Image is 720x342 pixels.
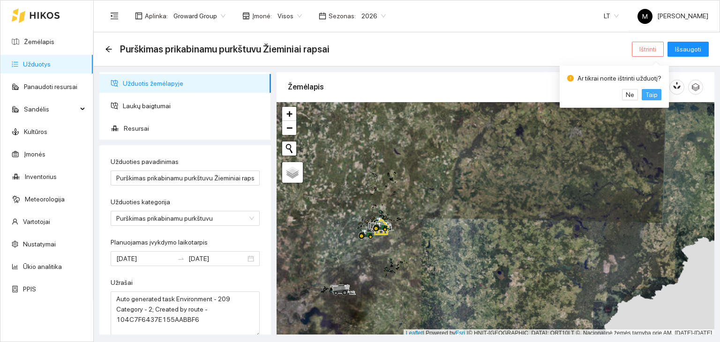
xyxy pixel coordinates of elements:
[329,11,356,21] span: Sezonas :
[120,42,330,57] span: Purškimas prikabinamu purkštuvu Žieminiai rapsai
[637,12,708,20] span: [PERSON_NAME]
[177,255,185,262] span: swap-right
[123,74,263,93] span: Užduotis žemėlapyje
[24,100,77,119] span: Sandėlis
[404,329,714,337] div: | Powered by © HNIT-[GEOGRAPHIC_DATA]; ORT10LT ©, Nacionalinė žemės tarnyba prie AM, [DATE]-[DATE]
[177,255,185,262] span: to
[23,240,56,248] a: Nustatymai
[173,9,225,23] span: Groward Group
[23,218,50,225] a: Vartotojai
[135,12,142,20] span: layout
[286,122,292,134] span: −
[675,44,701,54] span: Išsaugoti
[642,9,648,24] span: M
[23,60,51,68] a: Užduotys
[361,9,386,23] span: 2026
[105,7,124,25] button: menu-fold
[124,119,263,138] span: Resursai
[111,157,179,167] label: Užduoties pavadinimas
[282,141,296,156] button: Initiate a new search
[123,97,263,115] span: Laukų baigtumai
[642,89,661,100] button: Taip
[24,150,45,158] a: Įmonės
[24,83,77,90] a: Panaudoti resursai
[24,38,54,45] a: Žemėlapis
[23,263,62,270] a: Ūkio analitika
[282,162,303,183] a: Layers
[632,42,664,57] button: Ištrinti
[145,11,168,21] span: Aplinka :
[242,12,250,20] span: shop
[111,291,260,337] textarea: Užrašai
[111,238,208,247] label: Planuojamas įvykdymo laikotarpis
[111,197,170,207] label: Užduoties kategorija
[116,253,173,264] input: Planuojamas įvykdymo laikotarpis
[116,211,254,225] span: Purškimas prikabinamu purkštuvu
[23,285,36,293] a: PPIS
[252,11,272,21] span: Įmonė :
[645,89,658,100] span: Taip
[604,9,619,23] span: LT
[111,171,260,186] input: Užduoties pavadinimas
[105,45,112,53] span: arrow-left
[25,173,57,180] a: Inventorius
[467,330,468,336] span: |
[111,278,133,288] label: Užrašai
[282,121,296,135] a: Zoom out
[567,75,574,82] span: exclamation-circle
[456,330,465,336] a: Esri
[667,42,709,57] button: Išsaugoti
[277,9,302,23] span: Visos
[319,12,326,20] span: calendar
[288,74,576,100] div: Žemėlapis
[282,107,296,121] a: Zoom in
[622,89,638,100] button: Ne
[110,12,119,20] span: menu-fold
[24,128,47,135] a: Kultūros
[639,44,656,54] span: Ištrinti
[286,108,292,119] span: +
[577,73,661,83] div: Ar tikrai norite ištrinti užduotį?
[188,253,246,264] input: Pabaigos data
[626,89,634,100] span: Ne
[406,330,423,336] a: Leaflet
[105,45,112,53] div: Atgal
[25,195,65,203] a: Meteorologija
